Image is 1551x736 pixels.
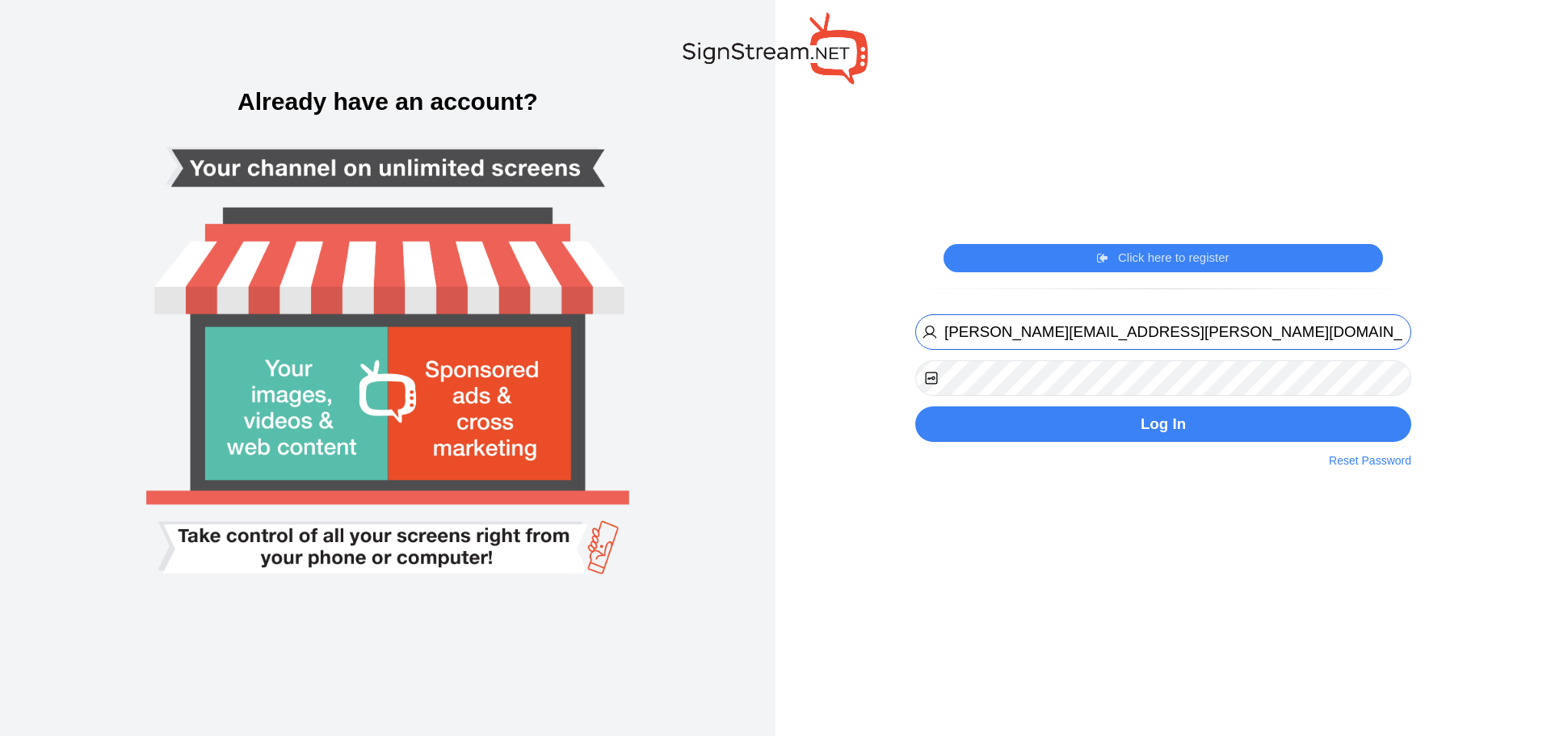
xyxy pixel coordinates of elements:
button: Log In [915,406,1411,443]
h3: Already have an account? [16,90,759,114]
a: Click here to register [1097,250,1229,266]
img: Smart tv login [90,37,685,700]
a: Reset Password [1329,452,1411,469]
iframe: Chat Widget [1274,561,1551,736]
img: SignStream.NET [683,12,868,84]
input: Username [915,314,1411,351]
